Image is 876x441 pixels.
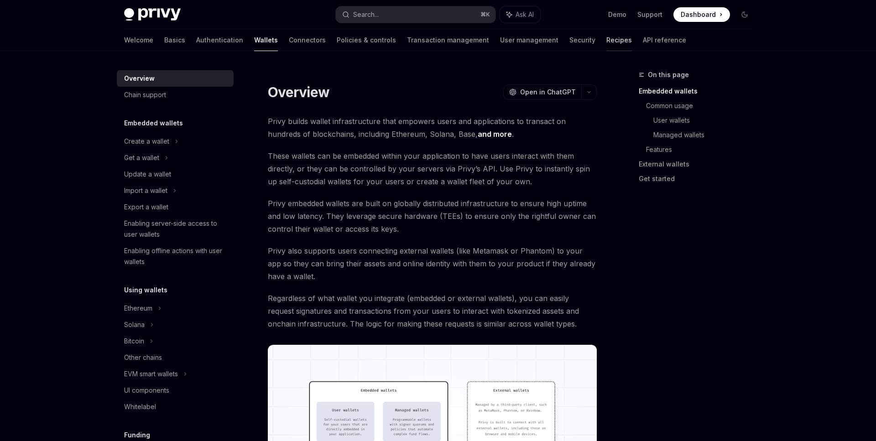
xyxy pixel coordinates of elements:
[500,29,558,51] a: User management
[117,87,234,103] a: Chain support
[117,382,234,399] a: UI components
[520,88,576,97] span: Open in ChatGPT
[117,215,234,243] a: Enabling server-side access to user wallets
[117,243,234,270] a: Enabling offline actions with user wallets
[646,142,759,157] a: Features
[164,29,185,51] a: Basics
[480,11,490,18] span: ⌘ K
[648,69,689,80] span: On this page
[124,352,162,363] div: Other chains
[737,7,752,22] button: Toggle dark mode
[268,84,329,100] h1: Overview
[268,244,597,283] span: Privy also supports users connecting external wallets (like Metamask or Phantom) to your app so t...
[639,84,759,99] a: Embedded wallets
[196,29,243,51] a: Authentication
[117,166,234,182] a: Update a wallet
[124,136,169,147] div: Create a wallet
[569,29,595,51] a: Security
[124,430,150,441] h5: Funding
[268,115,597,140] span: Privy builds wallet infrastructure that empowers users and applications to transact on hundreds o...
[124,303,152,314] div: Ethereum
[124,8,181,21] img: dark logo
[124,336,144,347] div: Bitcoin
[254,29,278,51] a: Wallets
[117,349,234,366] a: Other chains
[639,171,759,186] a: Get started
[124,185,167,196] div: Import a wallet
[407,29,489,51] a: Transaction management
[673,7,730,22] a: Dashboard
[124,169,171,180] div: Update a wallet
[639,157,759,171] a: External wallets
[124,285,167,296] h5: Using wallets
[124,401,156,412] div: Whitelabel
[643,29,686,51] a: API reference
[124,319,145,330] div: Solana
[653,128,759,142] a: Managed wallets
[608,10,626,19] a: Demo
[653,113,759,128] a: User wallets
[124,245,228,267] div: Enabling offline actions with user wallets
[124,73,155,84] div: Overview
[124,385,169,396] div: UI components
[337,29,396,51] a: Policies & controls
[124,368,178,379] div: EVM smart wallets
[646,99,759,113] a: Common usage
[124,89,166,100] div: Chain support
[268,197,597,235] span: Privy embedded wallets are built on globally distributed infrastructure to ensure high uptime and...
[124,29,153,51] a: Welcome
[117,199,234,215] a: Export a wallet
[503,84,581,100] button: Open in ChatGPT
[268,292,597,330] span: Regardless of what wallet you integrate (embedded or external wallets), you can easily request si...
[124,152,159,163] div: Get a wallet
[289,29,326,51] a: Connectors
[336,6,495,23] button: Search...⌘K
[124,202,168,213] div: Export a wallet
[500,6,540,23] button: Ask AI
[124,118,183,129] h5: Embedded wallets
[353,9,379,20] div: Search...
[124,218,228,240] div: Enabling server-side access to user wallets
[606,29,632,51] a: Recipes
[637,10,662,19] a: Support
[117,399,234,415] a: Whitelabel
[117,70,234,87] a: Overview
[478,130,512,139] a: and more
[268,150,597,188] span: These wallets can be embedded within your application to have users interact with them directly, ...
[681,10,716,19] span: Dashboard
[516,10,534,19] span: Ask AI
